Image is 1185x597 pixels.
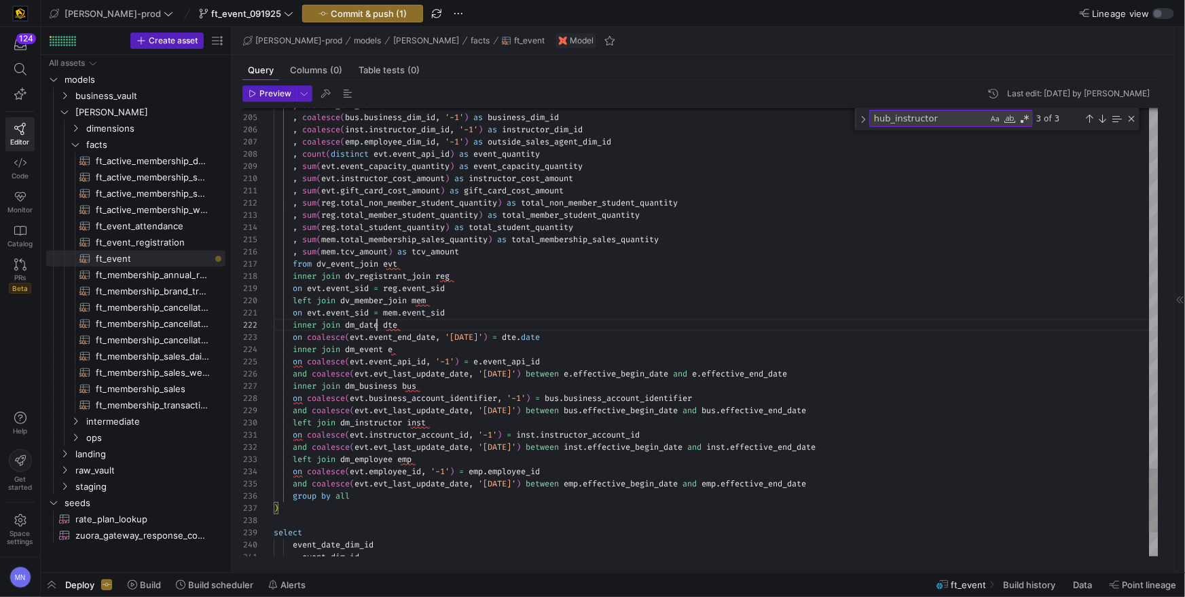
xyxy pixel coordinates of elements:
div: 205 [242,111,257,123]
span: total_member_student_quantity [502,210,640,220]
div: 217 [242,258,257,270]
span: mem [321,234,335,245]
div: Press SPACE to select this row. [46,55,225,71]
span: ) [464,112,469,123]
span: total_membership_sales_quantity [340,234,488,245]
span: from [293,258,312,269]
span: ) [445,222,450,233]
button: Build [122,573,167,596]
span: bus [345,112,359,123]
div: Press SPACE to select this row. [46,185,225,201]
a: ft_active_membership_snapshot_detail​​​​​​​​​​ [46,169,225,185]
div: Press SPACE to select this row. [46,267,225,283]
span: ) [497,197,502,208]
span: Catalog [7,239,33,248]
span: Model [570,36,594,45]
span: business_vault [75,88,223,104]
button: Data [1067,573,1101,596]
span: as [459,161,469,172]
a: ft_membership_annual_retention​​​​​​​​​​ [46,267,225,283]
span: . [335,161,340,172]
button: Point lineage [1104,573,1182,596]
div: Press SPACE to select this row. [46,234,225,250]
span: count [302,149,326,159]
span: on [293,307,302,318]
div: Press SPACE to select this row. [46,218,225,234]
a: Code [5,151,35,185]
span: ( [316,185,321,196]
span: seeds [65,495,223,511]
span: , [293,149,297,159]
span: tcv_amount [340,246,388,257]
span: emp [345,136,359,147]
button: Alerts [262,573,312,596]
div: Press SPACE to select this row. [46,120,225,136]
span: total_non_member_student_quantity [521,197,678,208]
span: mem [412,295,426,306]
span: distinct [331,149,369,159]
span: inst [345,124,364,135]
div: Press SPACE to select this row. [46,88,225,104]
span: join [321,271,340,282]
button: MN [5,563,35,592]
span: as [459,149,469,159]
div: Next Match (Enter) [1097,113,1108,124]
span: facts [471,36,490,45]
span: ft_active_membership_snapshot_detail​​​​​​​​​​ [96,170,210,185]
span: . [321,307,326,318]
a: ft_membership_cancellations​​​​​​​​​​ [46,332,225,348]
div: 207 [242,136,257,148]
span: ft_membership_cancellations_daily_forecast​​​​​​​​​​ [96,300,210,315]
button: 124 [5,33,35,57]
span: evt [373,149,388,159]
span: mem [383,307,397,318]
button: Build history [997,573,1064,596]
span: reg [435,271,450,282]
div: Toggle Replace [857,108,869,130]
div: 210 [242,172,257,185]
span: , [450,124,454,135]
span: , [293,124,297,135]
button: Help [5,406,35,441]
span: Help [12,427,29,435]
textarea: Find [870,111,987,126]
span: . [321,283,326,294]
span: reg [321,210,335,220]
div: Press SPACE to select this row. [46,104,225,120]
span: as [454,222,464,233]
div: 220 [242,294,257,307]
span: total_student_quantity [340,222,445,233]
span: total_member_student_quantity [340,210,478,220]
span: event_sid [402,283,445,294]
span: evt [383,258,397,269]
span: = [373,283,378,294]
span: inner [293,320,316,330]
span: . [335,210,340,220]
a: Editor [5,117,35,151]
span: rate_plan_lookup​​​​​​ [75,512,210,527]
div: 209 [242,160,257,172]
span: models [65,72,223,88]
div: 216 [242,246,257,258]
span: evt [321,185,335,196]
span: Query [248,66,274,75]
span: event_sid [326,283,369,294]
button: [PERSON_NAME] [390,33,462,49]
span: ft_membership_cancellations​​​​​​​​​​ [96,332,210,348]
span: dv_event_join [316,258,378,269]
span: instructor_cost_amount [340,173,445,184]
span: . [335,246,340,257]
a: ft_membership_cancellations_weekly_forecast​​​​​​​​​​ [46,315,225,332]
span: ft_event_registration​​​​​​​​​​ [96,235,210,250]
span: [PERSON_NAME]-prod [255,36,342,45]
span: '-1' [445,136,464,147]
div: 211 [242,185,257,197]
span: , [293,112,297,123]
span: coalesce [302,112,340,123]
a: Catalog [5,219,35,253]
span: ) [478,124,483,135]
span: as [473,136,483,147]
a: PRsBeta [5,253,35,299]
span: ft_event_091925 [211,8,281,19]
span: Table tests [359,66,420,75]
